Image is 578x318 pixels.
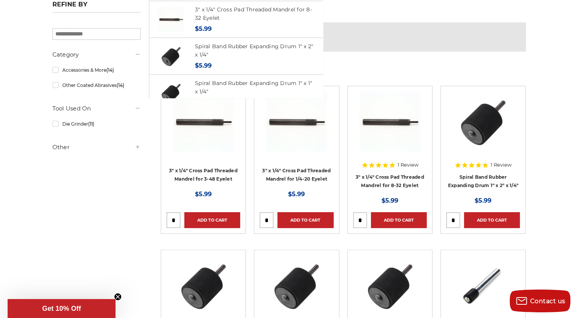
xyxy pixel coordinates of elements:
a: 3" x 1/4" Cross Pad Threaded Mandrel for 8-32 Eyelet [195,6,312,22]
span: 1 Review [397,162,418,167]
button: Contact us [510,290,570,312]
img: BHA's 1 inch x 1 inch rubber drum bottom profile, for reliable spiral band attachment. [158,80,184,106]
a: Add to Cart [371,212,427,228]
img: cross pad and square pad mandrel 3-48 eyelet 3" long [173,91,234,152]
a: Accessories & More [52,63,141,77]
img: cross square pad mandrel 1/4-20 eyelet [266,91,327,152]
h5: Other [52,143,141,152]
img: cross square pad mandrel 8-32 eyelet 3" long [158,6,184,32]
span: (11) [88,121,94,127]
a: Spiral Band Rubber Expanding Drum 1" x 2" x 1/4" [195,43,313,58]
span: $5.99 [195,25,212,32]
img: BHA's 1 inch x 2 inch rubber drum bottom profile, for reliable spiral band attachment. [158,43,184,69]
a: cross square pad mandrel 1/4-20 eyelet [260,91,333,165]
span: $5.99 [195,62,212,69]
h5: Tool Used On [52,104,141,113]
span: 1 Review [491,162,511,167]
a: Die Grinder [52,117,141,131]
h5: Category [52,50,141,59]
h5: Refine by [52,1,141,13]
span: Get 10% Off [42,305,81,312]
img: cross square pad mandrel 8-32 eyelet 3" long [359,91,420,152]
a: Spiral Band Rubber Expanding Drum 1" x 1" x 1/4" [195,80,312,95]
img: BHA's 1 inch x 1 inch rubber drum bottom profile, for reliable spiral band attachment. [173,255,234,316]
a: Add to Cart [184,212,240,228]
span: $5.99 [288,190,305,198]
span: Contact us [530,298,565,305]
img: BHA's 1-1/2 inch x 1/2 inch rubber drum bottom profile, for reliable spiral band attachment. [359,255,420,316]
button: Close teaser [114,293,122,301]
a: cross pad and square pad mandrel 3-48 eyelet 3" long [166,91,240,165]
a: 3" x 1/4" Cross Pad Threaded Mandrel for 8-32 Eyelet [356,174,424,189]
a: 3" x 1/4" Cross Pad Threaded Mandrel for 1/4-20 Eyelet [262,168,331,182]
a: Spiral Band Rubber Expanding Drum 1" x 2" x 1/4" [448,174,518,189]
span: $5.99 [475,197,491,204]
div: Did you mean: [171,33,515,41]
span: (14) [106,67,114,73]
a: cross square pad mandrel 8-32 eyelet 3" long [353,91,427,165]
span: (14) [116,82,124,88]
span: $5.99 [382,197,398,204]
div: Get 10% OffClose teaser [8,299,116,318]
img: Angled view of a rubber drum adapter for die grinders, designed for a snug fit with abrasive spir... [453,255,513,316]
span: $5.99 [195,190,212,198]
a: BHA's 1 inch x 2 inch rubber drum bottom profile, for reliable spiral band attachment. [446,91,520,165]
a: Other Coated Abrasives [52,79,141,92]
a: Add to Cart [277,212,333,228]
a: 3" x 1/4" Cross Pad Threaded Mandrel for 3-48 Eyelet [169,168,238,182]
img: BHA's 1/2 inch x 1 inch rubber drum bottom profile, for reliable spiral band attachment. [266,255,327,316]
img: BHA's 1 inch x 2 inch rubber drum bottom profile, for reliable spiral band attachment. [453,91,513,152]
a: Add to Cart [464,212,520,228]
